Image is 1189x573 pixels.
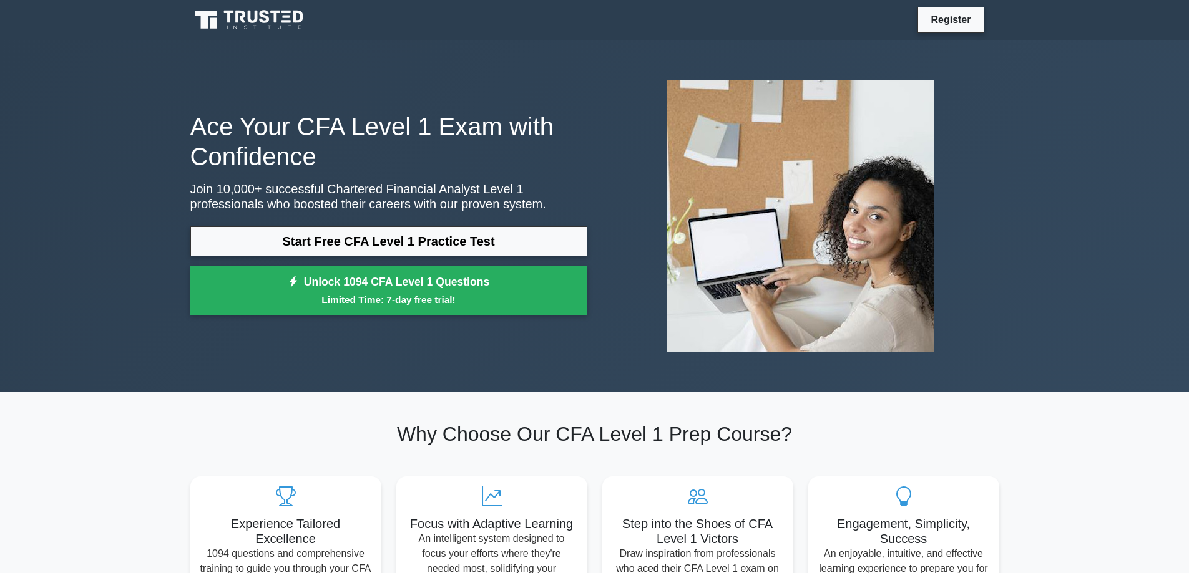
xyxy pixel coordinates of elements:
[923,12,978,27] a: Register
[818,516,989,546] h5: Engagement, Simplicity, Success
[190,266,587,315] a: Unlock 1094 CFA Level 1 QuestionsLimited Time: 7-day free trial!
[206,292,572,307] small: Limited Time: 7-day free trial!
[406,516,577,531] h5: Focus with Adaptive Learning
[200,516,371,546] h5: Experience Tailored Excellence
[190,422,999,446] h2: Why Choose Our CFA Level 1 Prep Course?
[190,181,587,211] p: Join 10,000+ successful Chartered Financial Analyst Level 1 professionals who boosted their caree...
[190,226,587,256] a: Start Free CFA Level 1 Practice Test
[190,112,587,171] h1: Ace Your CFA Level 1 Exam with Confidence
[612,516,783,546] h5: Step into the Shoes of CFA Level 1 Victors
